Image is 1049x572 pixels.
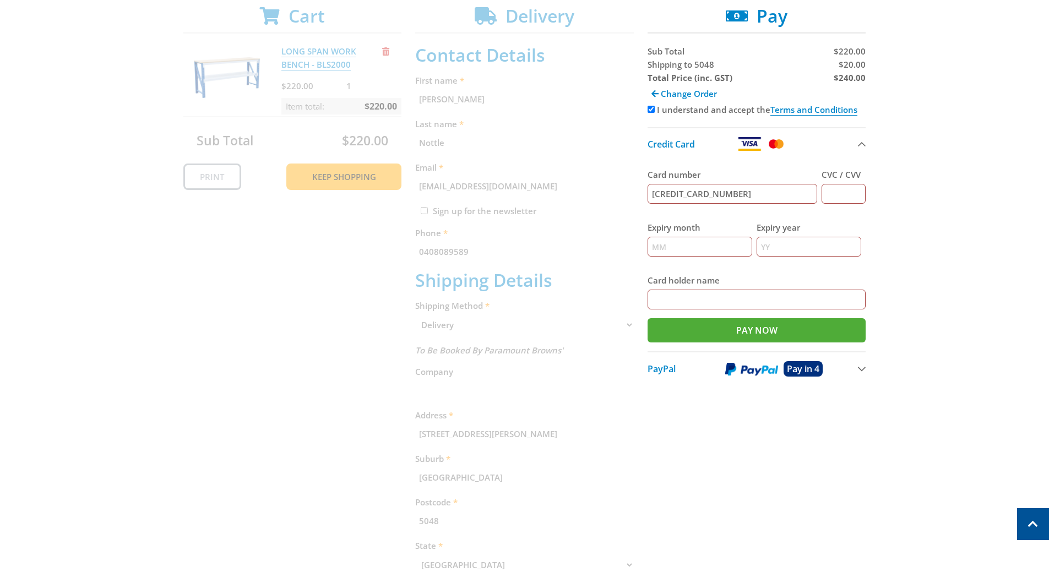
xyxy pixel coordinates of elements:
[648,59,714,70] span: Shipping to 5048
[648,318,866,342] input: Pay Now
[834,46,866,57] span: $220.00
[725,362,778,376] img: PayPal
[839,59,866,70] span: $20.00
[737,137,762,151] img: Visa
[648,127,866,160] button: Credit Card
[767,137,786,151] img: Mastercard
[822,168,866,181] label: CVC / CVV
[770,104,857,116] a: Terms and Conditions
[661,88,717,99] span: Change Order
[648,221,752,234] label: Expiry month
[648,274,866,287] label: Card holder name
[648,138,695,150] span: Credit Card
[757,221,861,234] label: Expiry year
[648,106,655,113] input: Please accept the terms and conditions.
[648,351,866,385] button: PayPal Pay in 4
[648,363,676,375] span: PayPal
[648,84,721,103] a: Change Order
[648,72,732,83] strong: Total Price (inc. GST)
[834,72,866,83] strong: $240.00
[657,104,857,115] label: I understand and accept the
[757,237,861,257] input: YY
[757,4,787,28] span: Pay
[787,363,819,375] span: Pay in 4
[648,168,818,181] label: Card number
[648,46,684,57] span: Sub Total
[648,237,752,257] input: MM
